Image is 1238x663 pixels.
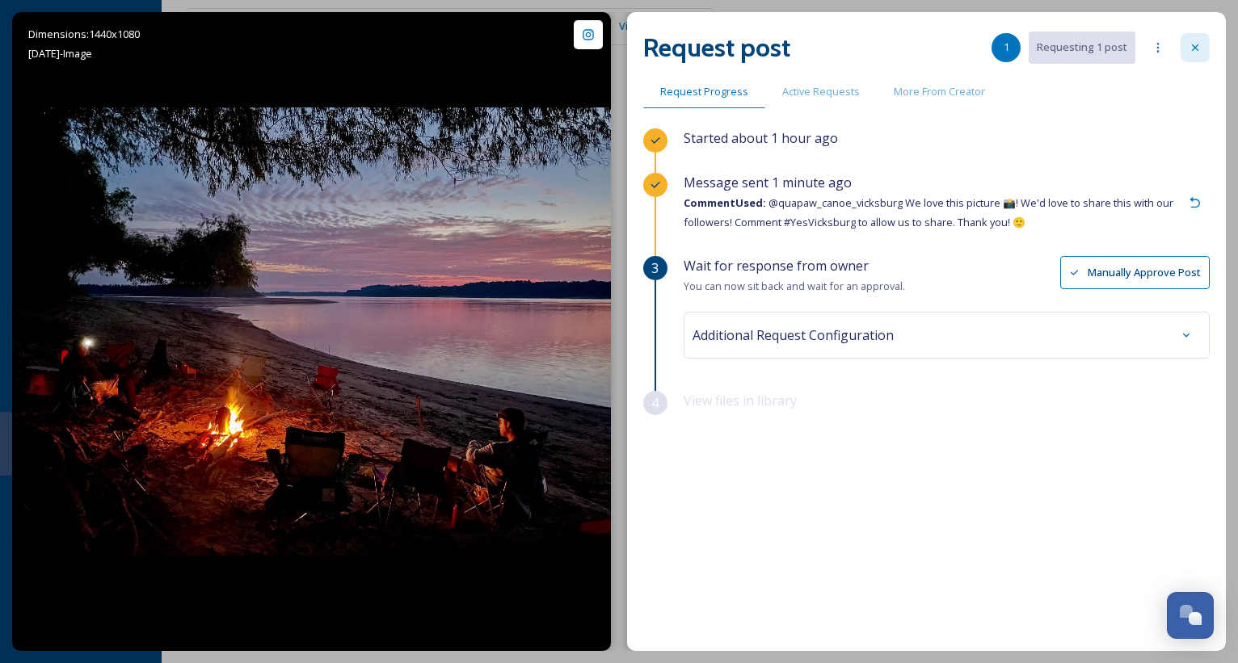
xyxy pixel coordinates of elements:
span: Additional Request Configuration [693,325,894,345]
img: A beautiful morning on the Mississippi River. #visitvicksburg #visitmississippi #river #camping #... [12,107,611,556]
span: 1 [1004,40,1009,55]
span: More From Creator [894,84,985,99]
button: Requesting 1 post [1029,31,1135,63]
span: [DATE] - Image [28,46,92,61]
span: View files in library [684,392,797,409]
span: You can now sit back and wait for an approval. [684,279,905,293]
span: Started about 1 hour ago [684,129,838,147]
span: Request Progress [660,84,748,99]
span: Dimensions: 1440 x 1080 [28,27,140,41]
strong: Comment Used: [684,195,766,210]
h2: Request post [643,28,790,67]
button: Open Chat [1167,592,1214,639]
button: Manually Approve Post [1060,256,1210,289]
span: @quapaw_canoe_vicksburg We love this picture 📸! We'd love to share this with our followers! Comme... [684,195,1173,229]
span: 3 [651,258,659,278]
span: Wait for response from owner [684,257,869,275]
span: 4 [651,393,659,413]
span: Message sent 1 minute ago [684,174,852,191]
span: Active Requests [782,84,860,99]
